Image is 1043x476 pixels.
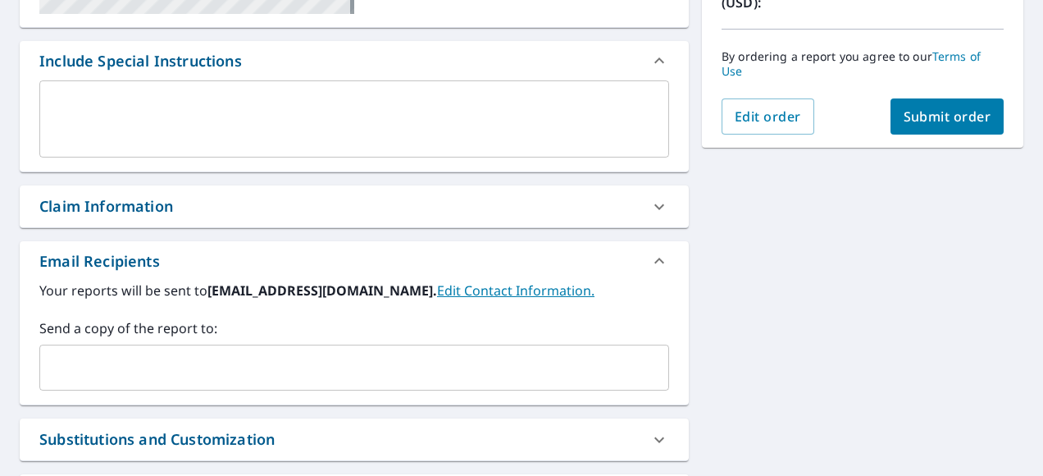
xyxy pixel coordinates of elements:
[722,48,981,79] a: Terms of Use
[39,281,669,300] label: Your reports will be sent to
[20,419,689,460] div: Substitutions and Customization
[722,49,1004,79] p: By ordering a report you agree to our
[39,318,669,338] label: Send a copy of the report to:
[207,281,437,300] b: [EMAIL_ADDRESS][DOMAIN_NAME].
[39,250,160,272] div: Email Recipients
[890,98,1004,135] button: Submit order
[39,195,173,217] div: Claim Information
[735,108,801,126] span: Edit order
[20,185,689,227] div: Claim Information
[437,281,594,300] a: EditContactInfo
[722,98,814,135] button: Edit order
[20,41,689,80] div: Include Special Instructions
[39,50,242,72] div: Include Special Instructions
[39,428,275,451] div: Substitutions and Customization
[20,241,689,281] div: Email Recipients
[904,108,991,126] span: Submit order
